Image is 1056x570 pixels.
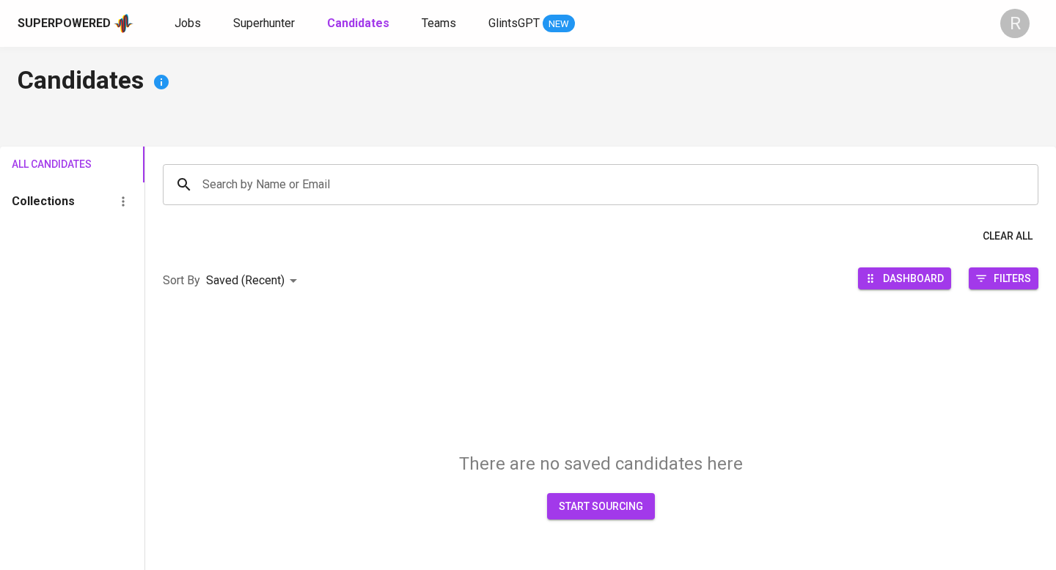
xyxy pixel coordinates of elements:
[559,497,643,516] span: start sourcing
[12,191,75,212] h6: Collections
[977,223,1038,250] button: Clear All
[1000,9,1030,38] div: R
[327,16,389,30] b: Candidates
[163,272,200,289] p: Sort By
[858,267,951,289] button: Dashboard
[175,15,204,33] a: Jobs
[488,16,540,30] span: GlintsGPT
[206,267,302,295] div: Saved (Recent)
[969,267,1038,289] button: Filters
[233,15,298,33] a: Superhunter
[883,268,944,288] span: Dashboard
[18,12,133,34] a: Superpoweredapp logo
[994,268,1031,288] span: Filters
[488,15,575,33] a: GlintsGPT NEW
[422,15,459,33] a: Teams
[18,64,1038,100] h4: Candidates
[233,16,295,30] span: Superhunter
[422,16,456,30] span: Teams
[543,17,575,32] span: NEW
[175,16,201,30] span: Jobs
[983,227,1033,245] span: Clear All
[547,493,655,520] button: start sourcing
[327,15,392,33] a: Candidates
[18,15,111,32] div: Superpowered
[114,12,133,34] img: app logo
[12,155,68,174] span: All Candidates
[459,452,743,475] h5: There are no saved candidates here
[206,272,285,289] p: Saved (Recent)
